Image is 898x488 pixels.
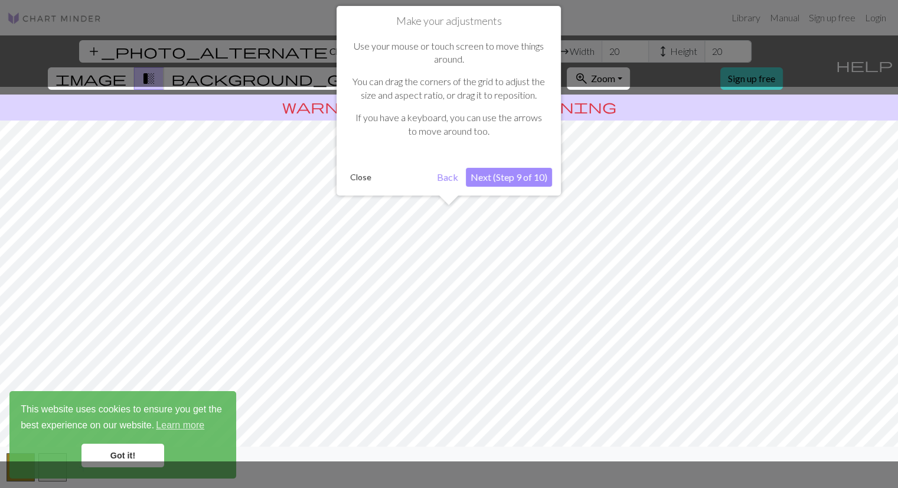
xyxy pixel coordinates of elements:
[432,168,463,187] button: Back
[345,15,552,28] h1: Make your adjustments
[345,168,376,186] button: Close
[351,75,546,102] p: You can drag the corners of the grid to adjust the size and aspect ratio, or drag it to reposition.
[466,168,552,187] button: Next (Step 9 of 10)
[337,6,561,196] div: Make your adjustments
[351,111,546,138] p: If you have a keyboard, you can use the arrows to move around too.
[351,40,546,66] p: Use your mouse or touch screen to move things around.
